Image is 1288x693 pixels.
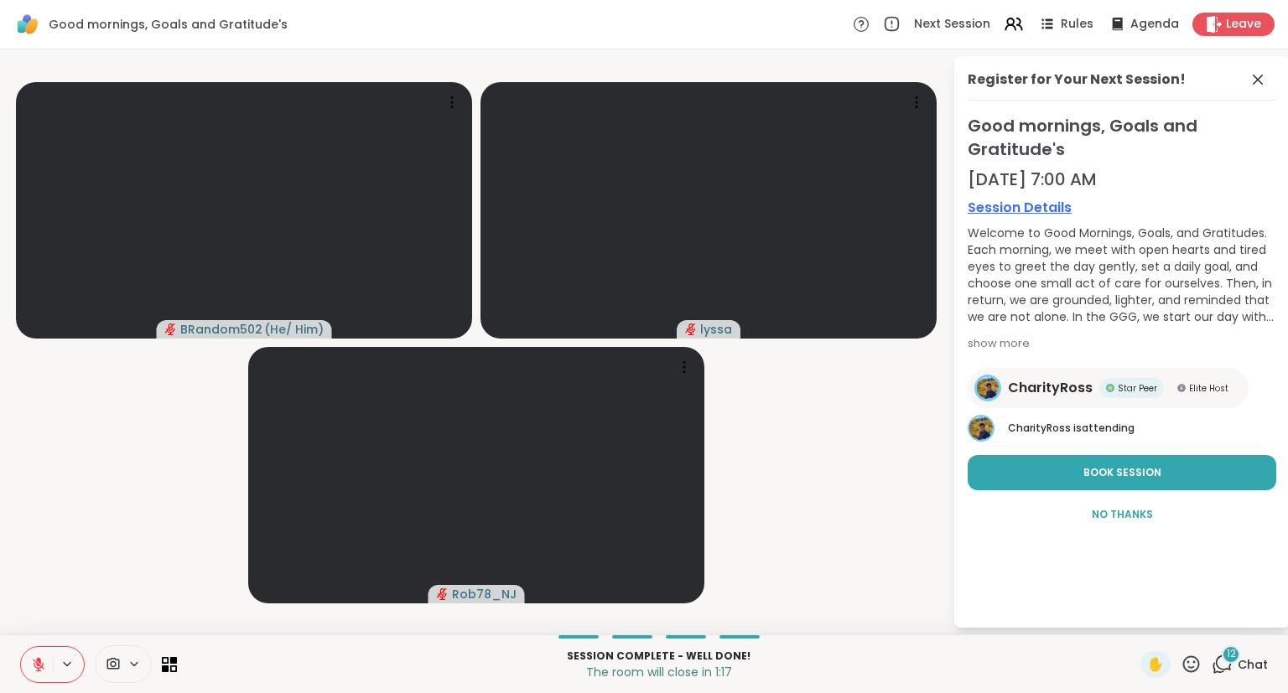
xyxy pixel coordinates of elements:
span: Good mornings, Goals and Gratitude's [968,114,1276,161]
span: Rob78_NJ [452,586,517,602]
span: Elite Host [1189,382,1228,395]
span: CharityRoss [1008,421,1071,435]
p: Session Complete - well done! [187,649,1130,664]
span: lyssa [700,321,732,338]
div: Welcome to Good Mornings, Goals, and Gratitudes. Each morning, we meet with open hearts and tired... [968,225,1276,325]
span: Agenda [1130,16,1179,33]
span: audio-muted [437,588,449,600]
p: The room will close in 1:17 [187,664,1130,680]
span: ( He/ Him ) [264,321,324,338]
span: Chat [1238,656,1268,673]
span: 12 [1227,647,1236,661]
div: show more [968,335,1276,352]
button: No Thanks [968,497,1276,532]
img: CharityRoss [969,416,993,440]
span: audio-muted [685,323,697,335]
span: Book Session [1083,465,1161,480]
button: Book Session [968,455,1276,490]
span: Rules [1061,16,1093,33]
span: No Thanks [1092,507,1153,522]
img: Elite Host [1177,384,1186,392]
div: Register for Your Next Session! [968,70,1186,90]
span: BRandom502 [180,321,262,338]
a: Session Details [968,198,1276,218]
span: CharityRoss [1008,378,1093,398]
a: CharityRossCharityRossStar PeerStar PeerElite HostElite Host [968,368,1249,408]
img: Star Peer [1106,384,1114,392]
div: [DATE] 7:00 AM [968,168,1276,191]
img: ShareWell Logomark [13,10,42,39]
span: Star Peer [1118,382,1157,395]
span: Next Session [914,16,990,33]
img: CharityRoss [977,377,999,399]
span: ✋ [1147,654,1164,675]
span: Leave [1226,16,1261,33]
span: audio-muted [165,323,177,335]
p: is attending [1008,421,1276,436]
span: Good mornings, Goals and Gratitude's [49,16,288,33]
